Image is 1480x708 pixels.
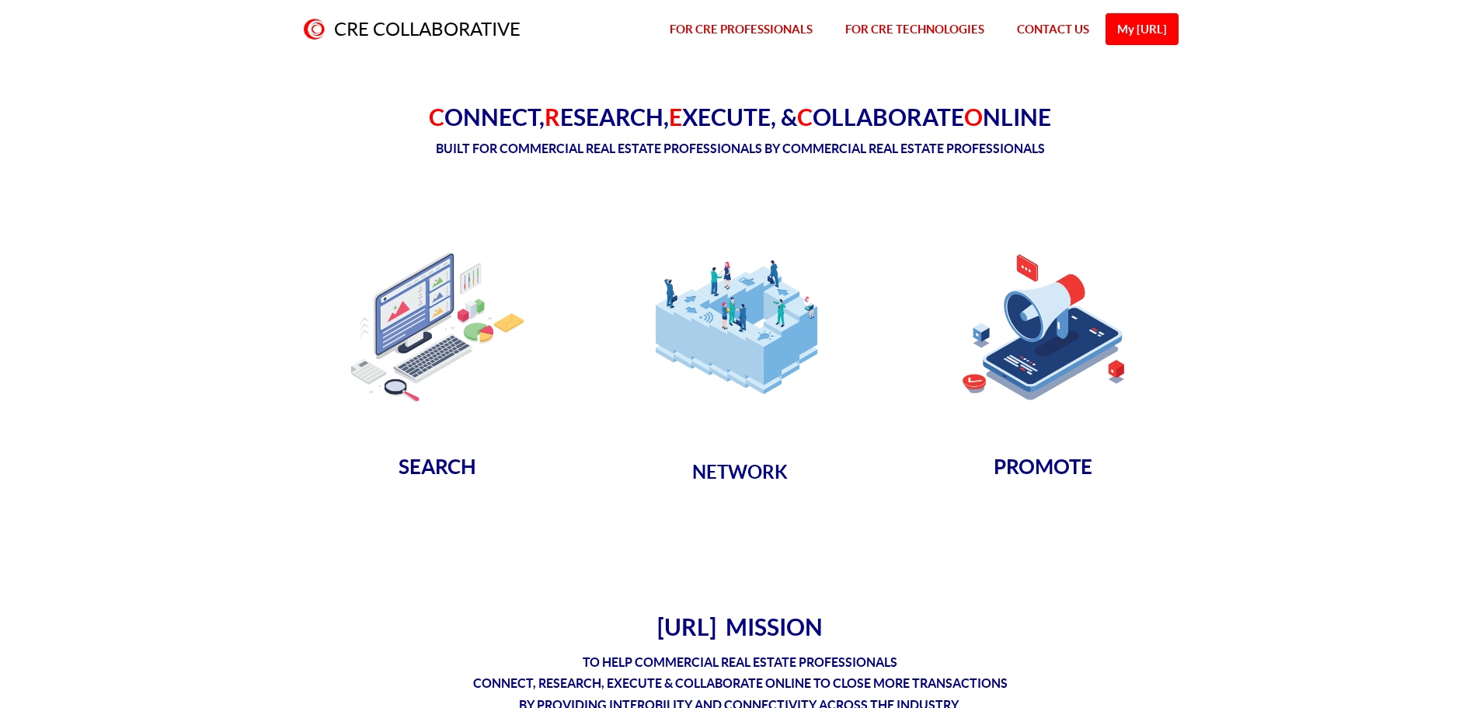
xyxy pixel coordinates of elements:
span: PROMOTE [994,455,1092,478]
strong: SEARCH [399,455,476,478]
strong: BUILT FOR COMMERCIAL REAL ESTATE PROFESSIONALS BY COMMERCIAL REAL ESTATE PROFESSIONALS [436,141,1045,155]
a: My [URL] [1106,13,1179,45]
strong: TO HELP COMMERCIAL REAL ESTATE PROFESSIONALS [583,655,897,669]
span: E [669,104,682,131]
span: C [797,104,813,131]
strong: ONNECT, ESEARCH, XECUTE, & OLLABORATE NLINE [429,104,1051,131]
span: [URL] MISSION [657,614,823,640]
span: C [429,104,444,131]
span: O [964,104,983,131]
span: R [545,104,560,131]
strong: NETWORK [692,462,788,483]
